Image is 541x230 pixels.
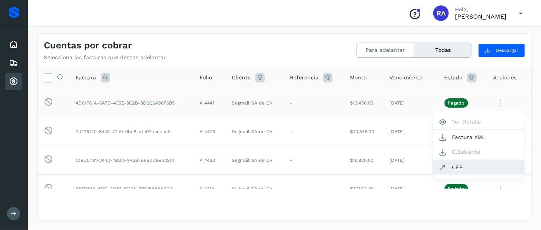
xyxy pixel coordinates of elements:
button: Factura XML [432,130,525,144]
button: CEP [432,160,525,175]
div: Inicio [5,36,22,53]
button: C.Solvento [432,144,525,160]
div: Embarques [5,55,22,72]
button: Ver Detalle [432,114,525,129]
div: Cuentas por cobrar [5,73,22,90]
